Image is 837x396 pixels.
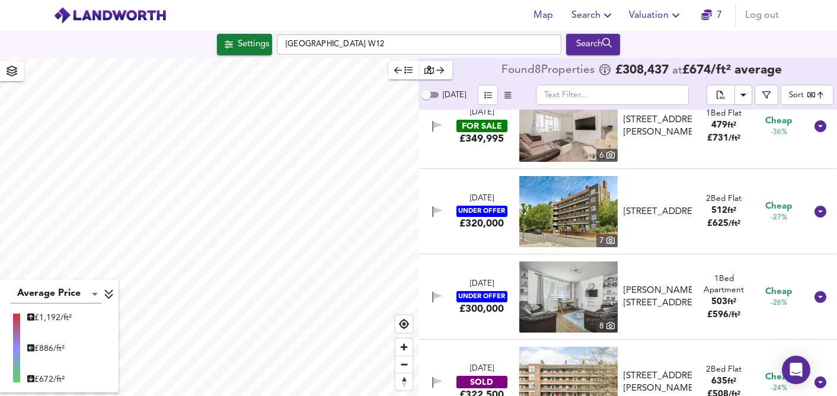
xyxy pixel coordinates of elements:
[729,311,740,319] span: / ft²
[529,7,557,24] span: Map
[524,4,562,27] button: Map
[536,85,689,105] input: Text Filter...
[566,34,620,55] div: Run Your Search
[519,261,618,333] img: property thumbnail
[682,64,782,76] span: £ 674 / ft² average
[443,91,466,99] span: [DATE]
[706,108,742,119] div: 1 Bed Flat
[729,220,740,228] span: / ft²
[706,364,742,375] div: 2 Bed Flat
[729,135,740,142] span: / ft²
[519,176,618,247] a: property thumbnail 7
[692,4,730,27] button: 7
[765,200,792,213] span: Cheap
[470,279,494,290] div: [DATE]
[567,4,619,27] button: Search
[418,254,837,340] div: [DATE]UNDER OFFER£300,000 property thumbnail 8 [PERSON_NAME][STREET_ADDRESS]1Bed Apartment503ft²£...
[624,370,691,395] div: [STREET_ADDRESS][PERSON_NAME]
[734,85,752,105] button: Download Results
[711,377,727,386] span: 635
[470,193,494,205] div: [DATE]
[672,65,682,76] span: at
[771,298,787,308] span: -26%
[27,373,72,385] div: £ 672/ft²
[745,7,779,24] span: Log out
[697,273,752,296] div: 1 Bed Apartment
[624,285,691,310] div: [PERSON_NAME][STREET_ADDRESS]
[596,320,618,333] div: 8
[571,7,615,24] span: Search
[765,286,792,298] span: Cheap
[707,311,740,320] span: £ 596
[596,149,618,162] div: 6
[624,206,691,218] div: [STREET_ADDRESS]
[470,107,494,119] div: [DATE]
[707,219,740,228] span: £ 625
[619,206,696,218] div: Champlain House, White City Estate W12 7QN
[519,91,618,162] a: property thumbnail 6
[740,4,784,27] button: Log out
[53,7,167,24] img: logo
[813,290,828,304] svg: Show Details
[395,373,413,390] span: Reset bearing to north
[418,84,837,169] div: [DATE]FOR SALE£349,995 property thumbnail 6 [STREET_ADDRESS][PERSON_NAME]1Bed Flat479ft²£731/ft² ...
[727,378,736,385] span: ft²
[456,376,507,388] div: SOLD
[519,261,618,333] a: property thumbnail 8
[707,85,752,105] div: split button
[706,193,742,205] div: 2 Bed Flat
[765,371,792,384] span: Cheap
[459,132,504,145] div: £349,995
[813,119,828,133] svg: Show Details
[456,291,507,302] div: UNDER OFFER
[11,285,102,304] div: Average Price
[624,114,691,139] div: [STREET_ADDRESS][PERSON_NAME]
[519,176,618,247] img: property thumbnail
[781,85,833,105] div: Sort
[456,120,507,132] div: FOR SALE
[789,90,804,101] div: Sort
[27,343,72,355] div: £ 886/ft²
[727,122,736,129] span: ft²
[395,315,413,333] button: Find my location
[619,370,696,395] div: Flat 27, Denham House, White City Estate, W12 7PE
[813,375,828,389] svg: Show Details
[711,206,727,215] span: 512
[459,217,504,230] div: £320,000
[418,169,837,254] div: [DATE]UNDER OFFER£320,000 property thumbnail 7 [STREET_ADDRESS]2Bed Flat512ft²£625/ft² Cheap-27%
[395,338,413,356] button: Zoom in
[615,65,669,76] span: £ 308,437
[217,34,272,55] div: Click to configure Search Settings
[624,4,688,27] button: Valuation
[569,37,617,52] div: Search
[771,127,787,138] span: -36%
[771,384,787,394] span: -24%
[727,298,736,306] span: ft²
[765,115,792,127] span: Cheap
[277,34,561,55] input: Enter a location...
[707,134,740,143] span: £ 731
[459,302,504,315] div: £300,000
[727,207,736,215] span: ft²
[395,356,413,373] button: Zoom out
[596,234,618,247] div: 7
[566,34,620,55] button: Search
[782,356,810,384] div: Open Intercom Messenger
[813,205,828,219] svg: Show Details
[701,7,722,24] a: 7
[711,298,727,306] span: 503
[711,121,727,130] span: 479
[470,363,494,375] div: [DATE]
[217,34,272,55] button: Settings
[238,37,269,52] div: Settings
[456,206,507,217] div: UNDER OFFER
[27,312,72,324] div: £ 1,192/ft²
[629,7,683,24] span: Valuation
[501,65,598,76] div: Found 8 Propert ies
[519,91,618,162] img: property thumbnail
[771,213,787,223] span: -27%
[619,285,696,310] div: Evans House, White City, London, W12 7NZ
